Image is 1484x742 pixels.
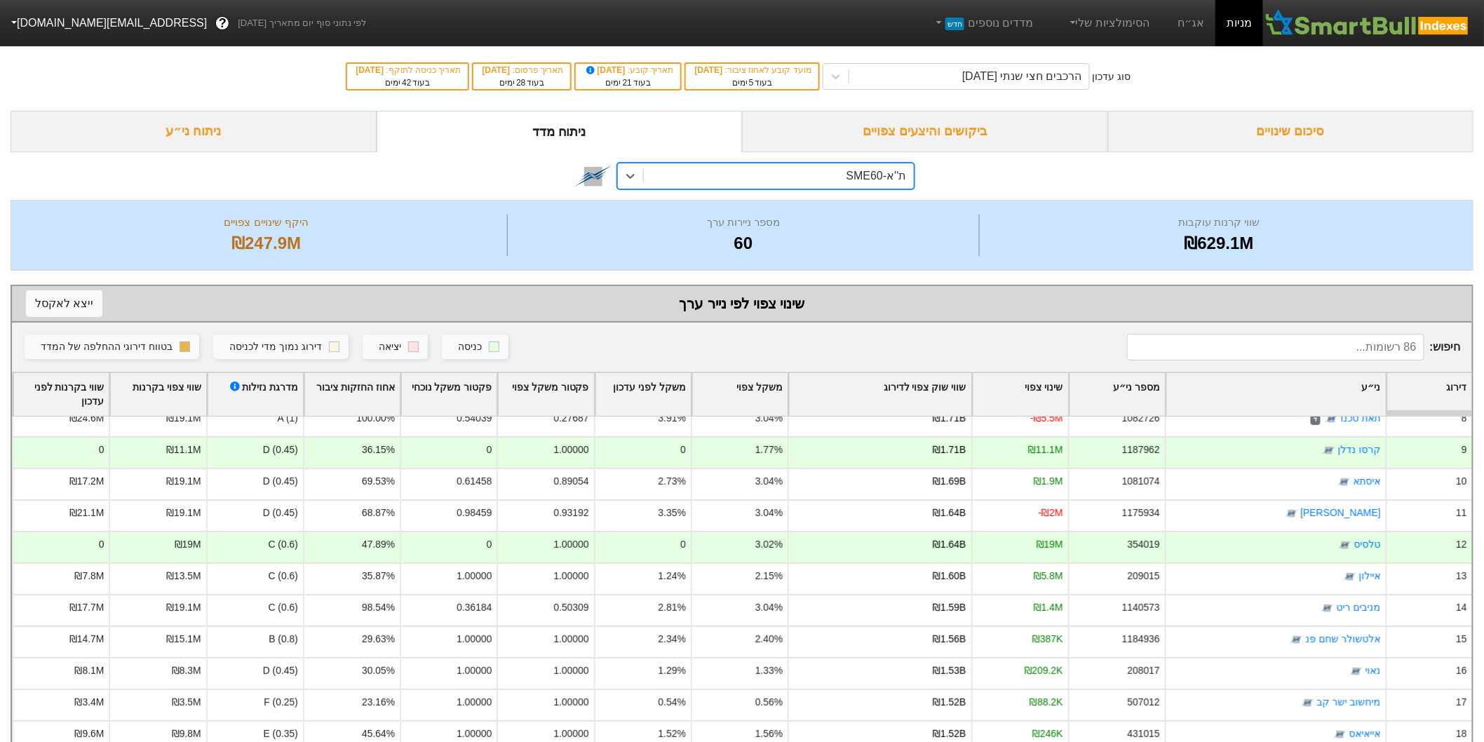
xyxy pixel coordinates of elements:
div: 1.00000 [553,632,588,647]
div: מדרגת נזילות [228,380,298,410]
div: Toggle SortBy [973,373,1068,417]
div: Toggle SortBy [304,373,400,417]
div: ₪1.64B [933,506,966,520]
div: ת''א-SME60 [846,168,907,184]
img: tase link [1349,665,1363,679]
div: C (0.6) [206,531,303,562]
div: ₪24.6M [69,411,104,426]
div: 507012 [1128,695,1160,710]
div: 2.15% [755,569,783,584]
div: 2.40% [755,632,783,647]
a: איילון [1359,571,1381,582]
div: ₪1.9M [1034,474,1063,489]
img: tase link [1321,602,1335,616]
div: 0 [99,537,104,552]
div: 1.00000 [553,569,588,584]
div: ₪8.1M [74,663,104,678]
div: 8 [1462,411,1467,426]
span: 5 [749,78,754,88]
div: 36.15% [362,443,395,457]
div: Toggle SortBy [1387,373,1472,417]
div: 29.63% [362,632,395,647]
a: איסתא [1354,476,1381,487]
div: 0.98459 [457,506,492,520]
div: 60 [511,231,975,256]
span: חדש [945,18,964,30]
button: דירוג נמוך מדי לכניסה [213,335,349,360]
div: 14 [1457,600,1467,615]
div: Toggle SortBy [789,373,971,417]
span: ד [1311,414,1320,426]
div: 1.33% [755,663,783,678]
a: מיחשוב ישר קב [1317,697,1381,708]
div: ₪88.2K [1030,695,1063,710]
div: 9 [1462,443,1467,457]
div: שווי קרנות עוקבות [983,215,1455,231]
div: 0.50309 [553,600,588,615]
div: 1.77% [755,443,783,457]
div: 1.29% [659,663,686,678]
div: 1.00000 [553,695,588,710]
span: 28 [516,78,525,88]
div: ביקושים והיצעים צפויים [742,111,1108,152]
div: 2.73% [659,474,686,489]
div: Toggle SortBy [595,373,691,417]
div: 0.54% [659,695,686,710]
div: ₪629.1M [983,231,1455,256]
img: tase link [1325,412,1339,426]
div: Toggle SortBy [13,373,109,417]
div: 3.02% [755,537,783,552]
div: 45.64% [362,727,395,741]
div: בטווח דירוגי ההחלפה של המדד [41,339,173,355]
div: סוג עדכון [1093,69,1131,84]
div: 0.54039 [457,411,492,426]
div: ₪1.69B [933,474,966,489]
img: tase link [1337,475,1351,490]
div: Toggle SortBy [1070,373,1165,417]
div: ₪19M [175,537,201,552]
span: חיפוש : [1127,334,1461,360]
div: 431015 [1128,727,1160,741]
div: ₪1.56B [933,632,966,647]
img: tase link [1301,696,1315,710]
div: 0 [680,537,686,552]
div: בעוד ימים [480,76,563,89]
div: 1.00000 [457,632,492,647]
a: טלסיס [1354,539,1381,551]
a: אלטשולר שחם פנ [1306,634,1381,645]
span: 42 [402,78,411,88]
div: בעוד ימים [583,76,673,89]
div: 10 [1457,474,1467,489]
div: 47.89% [362,537,395,552]
div: 0 [99,443,104,457]
div: ₪3.4M [74,695,104,710]
img: tase link [1343,570,1357,584]
div: 1184936 [1122,632,1160,647]
div: 0.61458 [457,474,492,489]
div: 0.93192 [553,506,588,520]
div: דירוג נמוך מדי לכניסה [229,339,322,355]
div: בעוד ימים [354,76,461,89]
div: 12 [1457,537,1467,552]
div: ₪19.1M [166,600,201,615]
div: ₪1.59B [933,600,966,615]
div: 35.87% [362,569,395,584]
div: 13 [1457,569,1467,584]
div: 1140573 [1122,600,1160,615]
div: 15 [1457,632,1467,647]
a: מניבים ריט [1337,602,1381,614]
div: 0 [487,443,492,457]
div: ₪17.2M [69,474,104,489]
div: 69.53% [362,474,395,489]
div: 11 [1457,506,1467,520]
div: ₪1.52B [933,695,966,710]
img: tase link [575,158,612,194]
button: כניסה [442,335,508,360]
div: מספר ניירות ערך [511,215,975,231]
div: 0.56% [755,695,783,710]
a: אייאיאס [1349,729,1381,740]
div: D (0.45) [206,468,303,499]
div: 1175934 [1122,506,1160,520]
div: ₪247.9M [29,231,504,256]
div: ₪19M [1037,537,1063,552]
